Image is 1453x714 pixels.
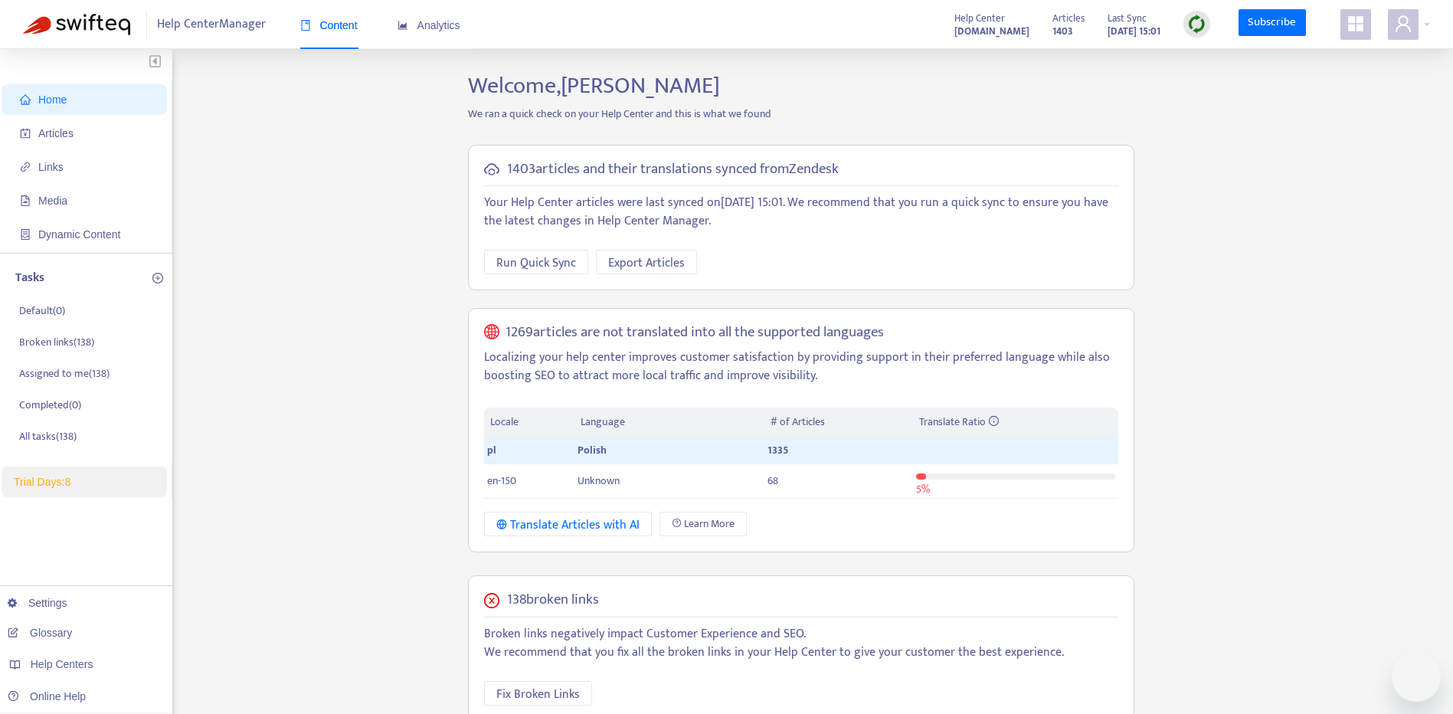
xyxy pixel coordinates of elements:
p: We ran a quick check on your Help Center and this is what we found [457,106,1146,122]
span: account-book [20,128,31,139]
p: Assigned to me ( 138 ) [19,365,110,382]
a: Learn More [659,512,747,536]
span: pl [487,441,496,459]
span: Help Centers [31,658,93,670]
p: Your Help Center articles were last synced on [DATE] 15:01 . We recommend that you run a quick sy... [484,194,1118,231]
span: container [20,229,31,240]
button: Run Quick Sync [484,250,588,274]
span: Export Articles [608,254,685,273]
span: Learn More [684,516,735,532]
th: Language [574,408,764,437]
p: Broken links ( 138 ) [19,334,94,350]
p: Localizing your help center improves customer satisfaction by providing support in their preferre... [484,349,1118,385]
span: Trial Days: 8 [14,476,70,488]
div: Translate Articles with AI [496,516,640,535]
span: home [20,94,31,105]
a: Settings [8,597,67,609]
span: user [1394,15,1412,33]
span: 68 [767,472,778,490]
a: Online Help [8,690,86,703]
strong: 1403 [1052,23,1073,40]
span: close-circle [484,593,499,608]
h5: 1403 articles and their translations synced from Zendesk [507,161,839,178]
p: All tasks ( 138 ) [19,428,77,444]
span: Dynamic Content [38,228,120,241]
span: Polish [578,441,607,459]
p: Default ( 0 ) [19,303,65,319]
strong: [DOMAIN_NAME] [954,23,1029,40]
span: Articles [38,127,74,139]
button: Export Articles [596,250,697,274]
p: Broken links negatively impact Customer Experience and SEO. We recommend that you fix all the bro... [484,625,1118,662]
button: Translate Articles with AI [484,512,652,536]
th: Locale [484,408,574,437]
span: Analytics [398,19,460,31]
span: Unknown [578,472,620,490]
span: en-150 [487,472,516,490]
span: link [20,162,31,172]
span: global [484,324,499,342]
span: Home [38,93,67,106]
iframe: Przycisk uruchamiania okna komunikatora, konwersacja w toku [1392,653,1441,702]
span: Fix Broken Links [496,685,580,704]
span: plus-circle [152,273,163,283]
span: 5 % [916,480,930,498]
strong: [DATE] 15:01 [1108,23,1160,40]
th: # of Articles [764,408,912,437]
h5: 1269 articles are not translated into all the supported languages [506,324,884,342]
span: Last Sync [1108,10,1147,27]
p: Completed ( 0 ) [19,397,81,413]
span: area-chart [398,20,408,31]
span: file-image [20,195,31,206]
img: Swifteq [23,14,130,35]
span: Help Center Manager [157,10,266,39]
span: Help Center [954,10,1005,27]
span: Content [300,19,358,31]
span: Articles [1052,10,1085,27]
a: Subscribe [1239,9,1306,37]
button: Fix Broken Links [484,681,592,706]
span: Links [38,161,64,173]
span: Run Quick Sync [496,254,576,273]
h5: 138 broken links [507,591,599,609]
span: book [300,20,311,31]
span: appstore [1347,15,1365,33]
a: Glossary [8,627,72,639]
span: Welcome, [PERSON_NAME] [468,67,720,105]
img: sync.dc5367851b00ba804db3.png [1187,15,1206,34]
span: cloud-sync [484,162,499,177]
a: [DOMAIN_NAME] [954,22,1029,40]
div: Translate Ratio [919,414,1112,431]
span: 1335 [767,441,788,459]
p: Tasks [15,269,44,287]
span: Media [38,195,67,207]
